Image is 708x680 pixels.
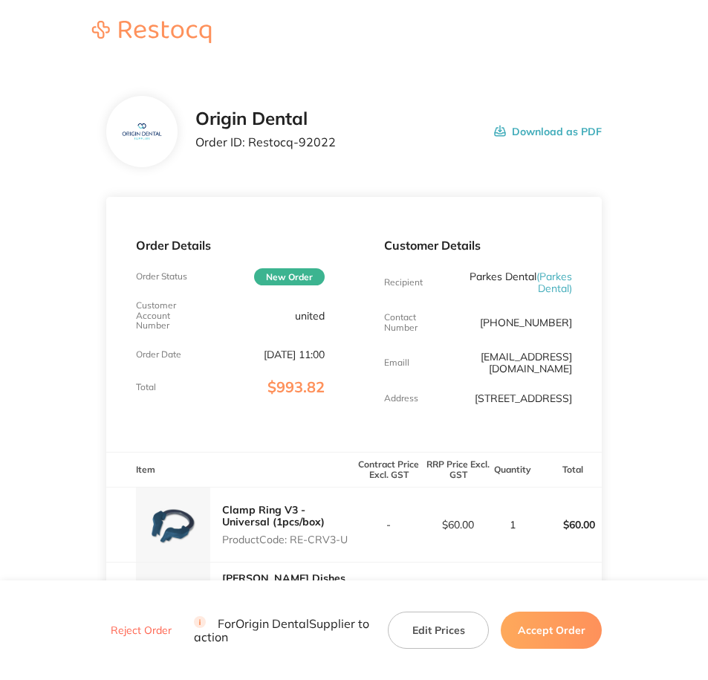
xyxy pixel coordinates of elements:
[264,349,325,360] p: [DATE] 11:00
[267,378,325,396] span: $993.82
[254,268,325,285] span: New Order
[77,21,226,45] a: Restocq logo
[384,393,418,404] p: Address
[424,519,492,531] p: $60.00
[493,519,531,531] p: 1
[222,534,354,545] p: Product Code: RE-CRV3-U
[106,452,354,487] th: Item
[481,350,572,375] a: [EMAIL_ADDRESS][DOMAIN_NAME]
[195,135,336,149] p: Order ID: Restocq- 92022
[295,310,325,322] p: united
[195,109,336,129] h2: Origin Dental
[384,357,409,368] p: Emaill
[501,612,602,649] button: Accept Order
[388,612,489,649] button: Edit Prices
[355,519,423,531] p: -
[480,317,572,328] p: [PHONE_NUMBER]
[533,452,602,487] th: Total
[194,616,370,644] p: For Origin Dental Supplier to action
[423,452,493,487] th: RRP Price Excl. GST
[106,624,176,638] button: Reject Order
[136,239,325,252] p: Order Details
[117,108,166,156] img: YzF0MTI4NA
[136,563,210,637] img: YWFkemJ6cA
[136,349,181,360] p: Order Date
[533,507,601,543] p: $60.00
[536,270,572,295] span: ( Parkes Dental )
[136,488,210,562] img: dmNkdHZ3NA
[446,271,572,294] p: Parkes Dental
[222,503,325,528] a: Clamp Ring V3 - Universal (1pcs/box)
[77,21,226,43] img: Restocq logo
[384,277,423,288] p: Recipient
[493,452,532,487] th: Quantity
[475,392,572,404] p: [STREET_ADDRESS]
[136,382,156,392] p: Total
[384,312,447,333] p: Contact Number
[136,271,187,282] p: Order Status
[354,452,423,487] th: Contract Price Excl. GST
[384,239,573,252] p: Customer Details
[136,300,199,331] p: Customer Account Number
[222,571,345,597] a: [PERSON_NAME] Dishes (100pcs/box)
[494,109,602,155] button: Download as PDF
